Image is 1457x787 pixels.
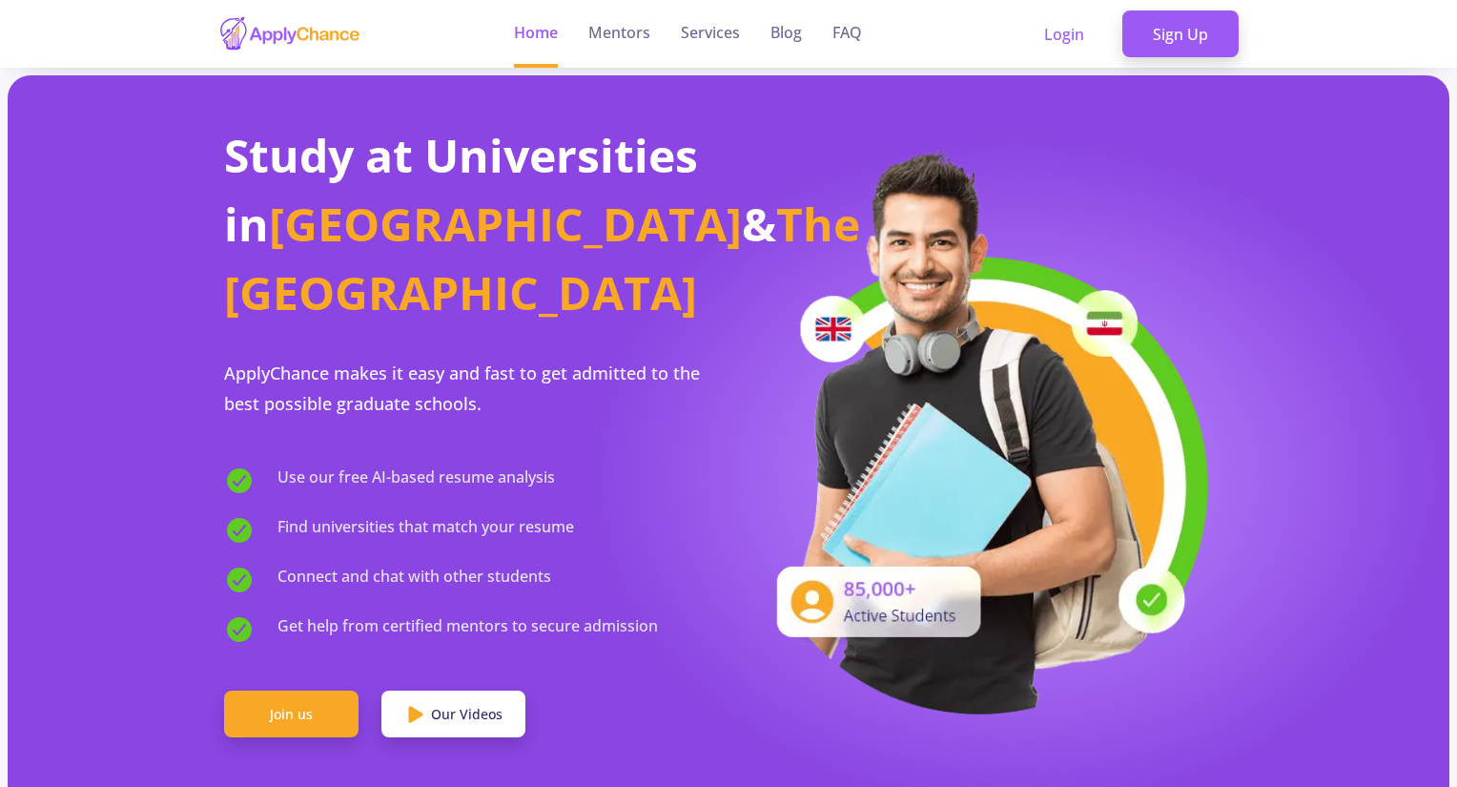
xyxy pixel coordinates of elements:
span: Connect and chat with other students [277,565,551,595]
img: applychance logo [218,15,361,52]
span: Get help from certified mentors to secure admission [277,614,658,645]
span: Study at Universities in [224,124,698,255]
span: ApplyChance makes it easy and fast to get admitted to the best possible graduate schools. [224,362,700,415]
span: Find universities that match your resume [277,515,574,546]
span: Use our free AI-based resume analysis [277,466,555,496]
a: Login [1014,10,1115,58]
a: Sign Up [1122,10,1239,58]
img: applicant [748,145,1215,715]
span: & [742,193,776,255]
a: Our Videos [381,691,525,738]
span: [GEOGRAPHIC_DATA] [269,193,742,255]
span: Our Videos [431,704,503,724]
a: Join us [224,691,359,738]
